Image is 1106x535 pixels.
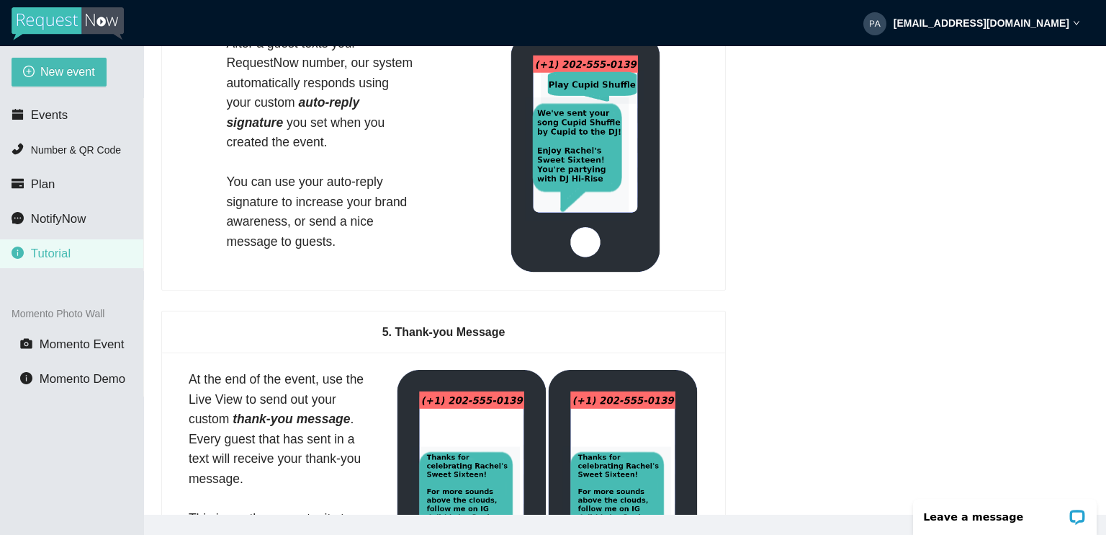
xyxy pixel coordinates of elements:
[31,212,86,226] span: NotifyNow
[179,311,708,353] div: 5. Thank-you Message
[31,108,68,122] span: Events
[23,66,35,79] span: plus-circle
[510,34,661,273] img: guest reply
[894,17,1069,29] strong: [EMAIL_ADDRESS][DOMAIN_NAME]
[12,58,107,87] button: plus-circleNew event
[233,412,350,426] i: thank-you message
[12,108,24,120] span: calendar
[226,36,413,249] span: After a guest texts your RequestNow number, our system automatically responds using your custom y...
[863,12,886,35] img: 84f8cf29c270b7b99ed02dabbe972a08
[12,247,24,259] span: info-circle
[20,372,32,384] span: info-circle
[31,144,121,156] span: Number & QR Code
[31,177,55,191] span: Plan
[226,95,359,130] i: auto-reply signature
[40,372,125,386] span: Momento Demo
[904,490,1106,535] iframe: LiveChat chat widget
[31,247,71,260] span: Tutorial
[12,212,24,224] span: message
[40,337,125,351] span: Momento Event
[12,143,24,155] span: phone
[1073,19,1080,27] span: down
[12,7,124,40] img: RequestNow
[12,177,24,190] span: credit-card
[20,337,32,350] span: camera
[40,63,95,81] span: New event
